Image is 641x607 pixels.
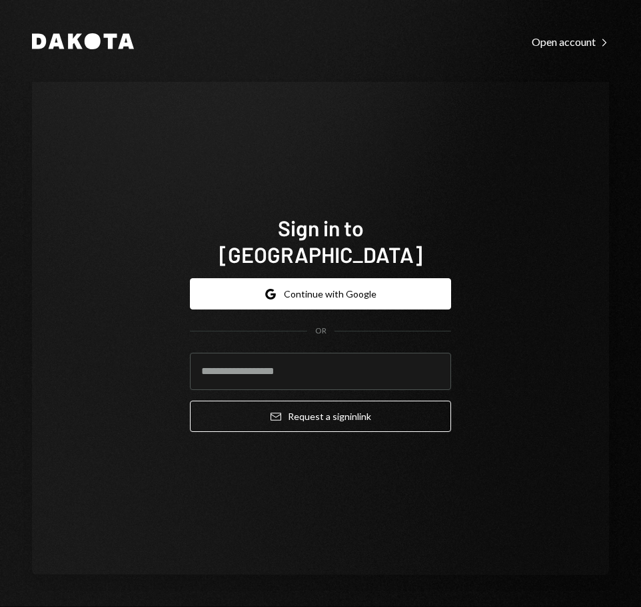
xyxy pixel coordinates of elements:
[532,34,609,49] a: Open account
[315,325,326,337] div: OR
[190,401,451,432] button: Request a signinlink
[532,35,609,49] div: Open account
[190,278,451,309] button: Continue with Google
[190,214,451,268] h1: Sign in to [GEOGRAPHIC_DATA]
